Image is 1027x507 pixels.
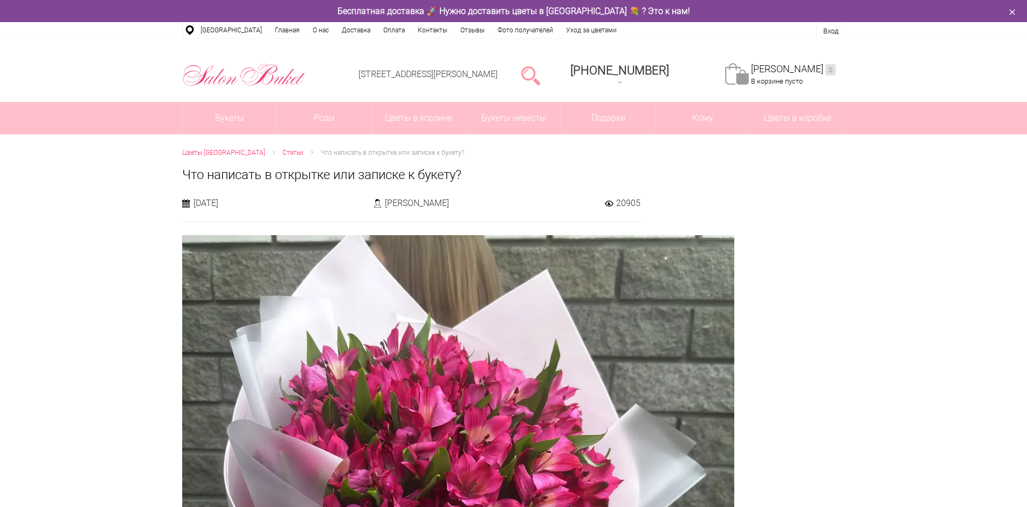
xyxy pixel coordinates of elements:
[194,22,268,38] a: [GEOGRAPHIC_DATA]
[282,147,304,159] a: Статьи
[268,22,306,38] a: Главная
[454,22,491,38] a: Отзывы
[825,64,836,76] ins: 0
[751,77,803,85] span: В корзине пусто
[335,22,377,38] a: Доставка
[656,102,750,134] span: Кому
[183,102,277,134] a: Букеты
[411,22,454,38] a: Контакты
[616,197,640,209] span: 20905
[491,22,560,38] a: Фото получателей
[560,22,623,38] a: Уход за цветами
[466,102,561,134] a: Букеты невесты
[385,197,449,209] span: [PERSON_NAME]
[359,69,498,79] a: [STREET_ADDRESS][PERSON_NAME]
[751,63,836,76] a: [PERSON_NAME]
[182,147,265,159] a: Цветы [GEOGRAPHIC_DATA]
[372,102,466,134] a: Цветы в корзине
[570,64,669,77] span: [PHONE_NUMBER]
[321,149,464,156] span: Что написать в открытке или записке к букету?
[194,197,218,209] span: [DATE]
[182,61,306,89] img: Цветы Нижний Новгород
[561,102,656,134] a: Подарки
[306,22,335,38] a: О нас
[750,102,845,134] a: Цветы в коробке
[182,165,845,184] h1: Что написать в открытке или записке к букету?
[282,149,304,156] span: Статьи
[174,5,853,17] div: Бесплатная доставка 🚀 Нужно доставить цветы в [GEOGRAPHIC_DATA] 💐 ? Это к нам!
[564,60,676,91] a: [PHONE_NUMBER]
[182,149,265,156] span: Цветы [GEOGRAPHIC_DATA]
[277,102,371,134] a: Розы
[377,22,411,38] a: Оплата
[823,27,838,35] a: Вход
